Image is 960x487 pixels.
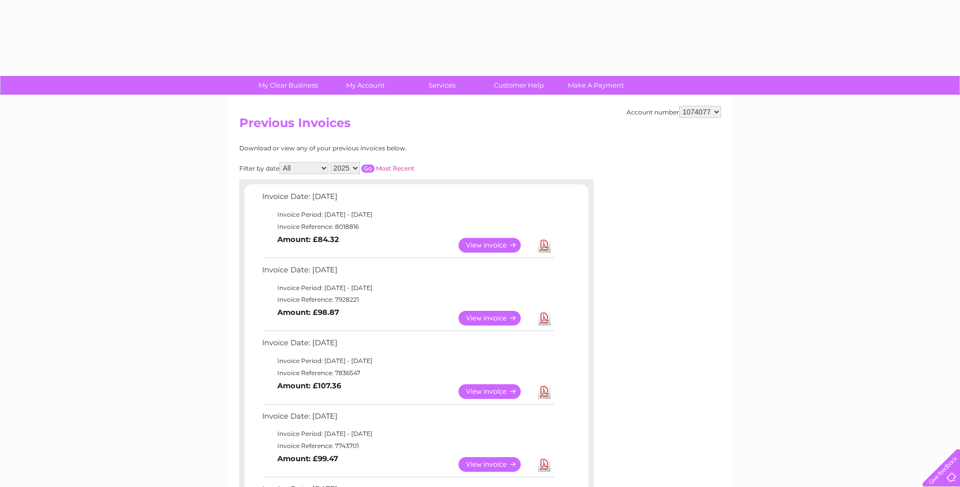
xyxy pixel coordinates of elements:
[260,294,556,306] td: Invoice Reference: 7928221
[260,190,556,209] td: Invoice Date: [DATE]
[260,282,556,294] td: Invoice Period: [DATE] - [DATE]
[477,76,561,95] a: Customer Help
[538,384,551,399] a: Download
[458,311,533,326] a: View
[260,221,556,233] td: Invoice Reference: 8018816
[260,367,556,379] td: Invoice Reference: 7836547
[376,165,414,172] a: Most Recent
[538,238,551,253] a: Download
[260,209,556,221] td: Invoice Period: [DATE] - [DATE]
[260,336,556,355] td: Invoice Date: [DATE]
[260,440,556,452] td: Invoice Reference: 7743701
[260,428,556,440] td: Invoice Period: [DATE] - [DATE]
[400,76,484,95] a: Services
[554,76,638,95] a: Make A Payment
[277,454,338,463] b: Amount: £99.47
[277,308,339,317] b: Amount: £98.87
[538,311,551,326] a: Download
[260,410,556,428] td: Invoice Date: [DATE]
[627,106,721,118] div: Account number
[246,76,330,95] a: My Clear Business
[458,384,533,399] a: View
[260,263,556,282] td: Invoice Date: [DATE]
[260,355,556,367] td: Invoice Period: [DATE] - [DATE]
[538,457,551,472] a: Download
[239,145,505,152] div: Download or view any of your previous invoices below.
[323,76,407,95] a: My Account
[458,457,533,472] a: View
[277,381,341,390] b: Amount: £107.36
[239,162,505,174] div: Filter by date
[277,235,339,244] b: Amount: £84.32
[458,238,533,253] a: View
[239,116,721,135] h2: Previous Invoices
